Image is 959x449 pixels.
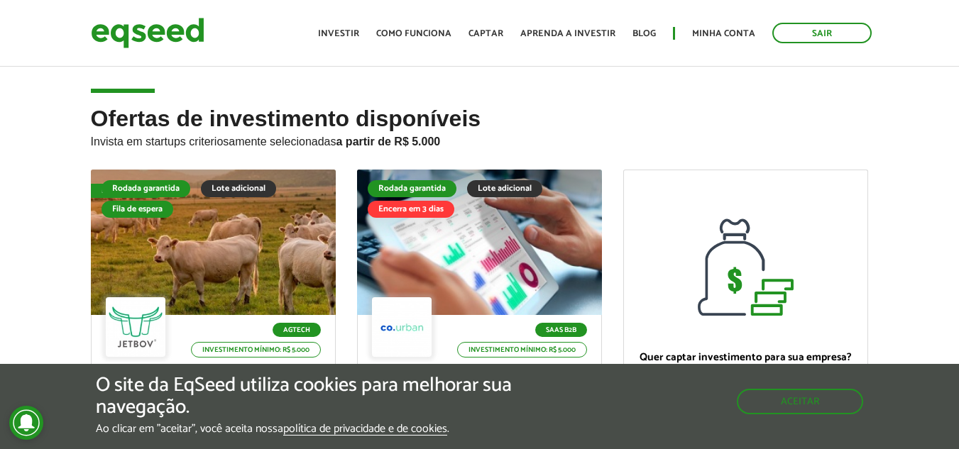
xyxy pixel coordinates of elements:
div: Fila de espera [91,184,164,198]
img: EqSeed [91,14,204,52]
div: Rodada garantida [102,180,190,197]
a: Aprenda a investir [520,29,615,38]
a: Como funciona [376,29,451,38]
a: política de privacidade e de cookies [283,423,447,436]
h2: Ofertas de investimento disponíveis [91,106,869,170]
a: Minha conta [692,29,755,38]
strong: a partir de R$ 5.000 [336,135,441,148]
div: Rodada garantida [368,180,456,197]
p: Quer captar investimento para sua empresa? [638,351,853,364]
p: Investimento mínimo: R$ 5.000 [191,342,321,357]
a: Captar [468,29,503,38]
h5: O site da EqSeed utiliza cookies para melhorar sua navegação. [96,375,556,418]
p: Invista em startups criteriosamente selecionadas [91,131,869,148]
div: Lote adicional [201,180,276,197]
a: Investir [318,29,359,38]
a: Sair [772,23,872,43]
div: Fila de espera [102,201,173,218]
p: Agtech [273,323,321,337]
div: Lote adicional [467,180,542,197]
div: Encerra em 3 dias [368,201,454,218]
p: Ao clicar em "aceitar", você aceita nossa . [96,422,556,436]
a: Blog [632,29,656,38]
p: SaaS B2B [535,323,587,337]
p: Investimento mínimo: R$ 5.000 [457,342,587,357]
button: Aceitar [737,389,863,414]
